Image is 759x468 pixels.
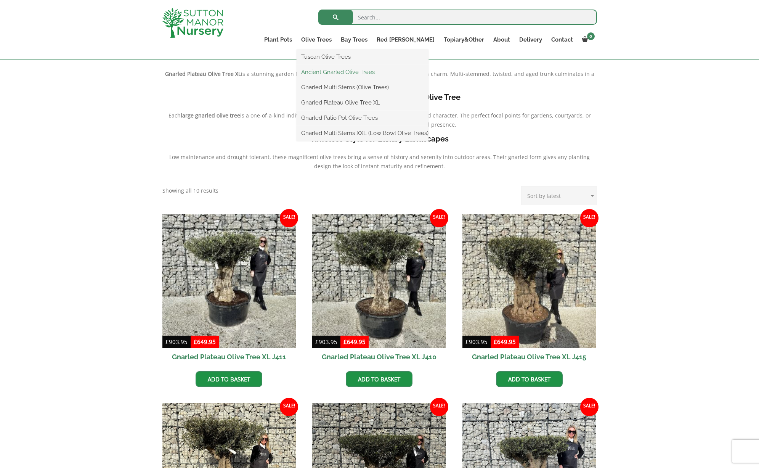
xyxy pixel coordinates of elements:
[168,112,181,119] span: Each
[580,209,599,227] span: Sale!
[297,82,428,93] a: Gnarled Multi Stems (Olive Trees)
[343,338,347,346] span: £
[280,209,298,227] span: Sale!
[465,338,469,346] span: £
[297,66,428,78] a: Ancient Gnarled Olive Trees
[515,34,547,45] a: Delivery
[297,112,428,124] a: Gnarled Patio Pot Olive Trees
[346,371,412,387] a: Add to basket: “Gnarled Plateau Olive Tree XL J410”
[297,127,428,139] a: Gnarled Multi Stems XXL (Low Bowl Olive Trees)
[587,32,595,40] span: 0
[462,214,596,348] img: Gnarled Plateau Olive Tree XL J415
[181,112,240,119] b: large gnarled olive tree
[162,186,218,195] p: Showing all 10 results
[315,338,319,346] span: £
[196,371,262,387] a: Add to basket: “Gnarled Plateau Olive Tree XL J411”
[194,338,216,346] bdi: 649.95
[297,97,428,108] a: Gnarled Plateau Olive Tree XL
[297,34,336,45] a: Olive Trees
[312,348,446,365] h2: Gnarled Plateau Olive Tree XL J410
[489,34,515,45] a: About
[372,34,439,45] a: Red [PERSON_NAME]
[430,398,448,416] span: Sale!
[315,338,337,346] bdi: 903.95
[430,209,448,227] span: Sale!
[462,348,596,365] h2: Gnarled Plateau Olive Tree XL J415
[162,214,296,365] a: Sale! Gnarled Plateau Olive Tree XL J411
[280,398,298,416] span: Sale!
[439,34,489,45] a: Topiary&Other
[162,348,296,365] h2: Gnarled Plateau Olive Tree XL J411
[165,70,241,77] b: Gnarled Plateau Olive Tree XL
[260,34,297,45] a: Plant Pots
[580,398,599,416] span: Sale!
[165,338,169,346] span: £
[312,214,446,365] a: Sale! Gnarled Plateau Olive Tree XL J410
[318,10,597,25] input: Search...
[241,70,594,87] span: is a stunning garden feature with perpetual elegance and Mediterranean charm. Multi-stemmed, twis...
[465,338,488,346] bdi: 903.95
[343,338,366,346] bdi: 649.95
[297,51,428,63] a: Tuscan Olive Trees
[162,214,296,348] img: Gnarled Plateau Olive Tree XL J411
[494,338,516,346] bdi: 649.95
[494,338,497,346] span: £
[240,112,591,128] span: is a one-of-a-kind individual, grown over the course of years of growth and character. The perfec...
[169,153,590,170] span: Low maintenance and drought tolerant, these magnificent olive trees bring a sense of history and ...
[312,214,446,348] img: Gnarled Plateau Olive Tree XL J410
[162,8,223,38] img: logo
[194,338,197,346] span: £
[165,338,188,346] bdi: 903.95
[336,34,372,45] a: Bay Trees
[578,34,597,45] a: 0
[547,34,578,45] a: Contact
[462,214,596,365] a: Sale! Gnarled Plateau Olive Tree XL J415
[496,371,563,387] a: Add to basket: “Gnarled Plateau Olive Tree XL J415”
[521,186,597,205] select: Shop order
